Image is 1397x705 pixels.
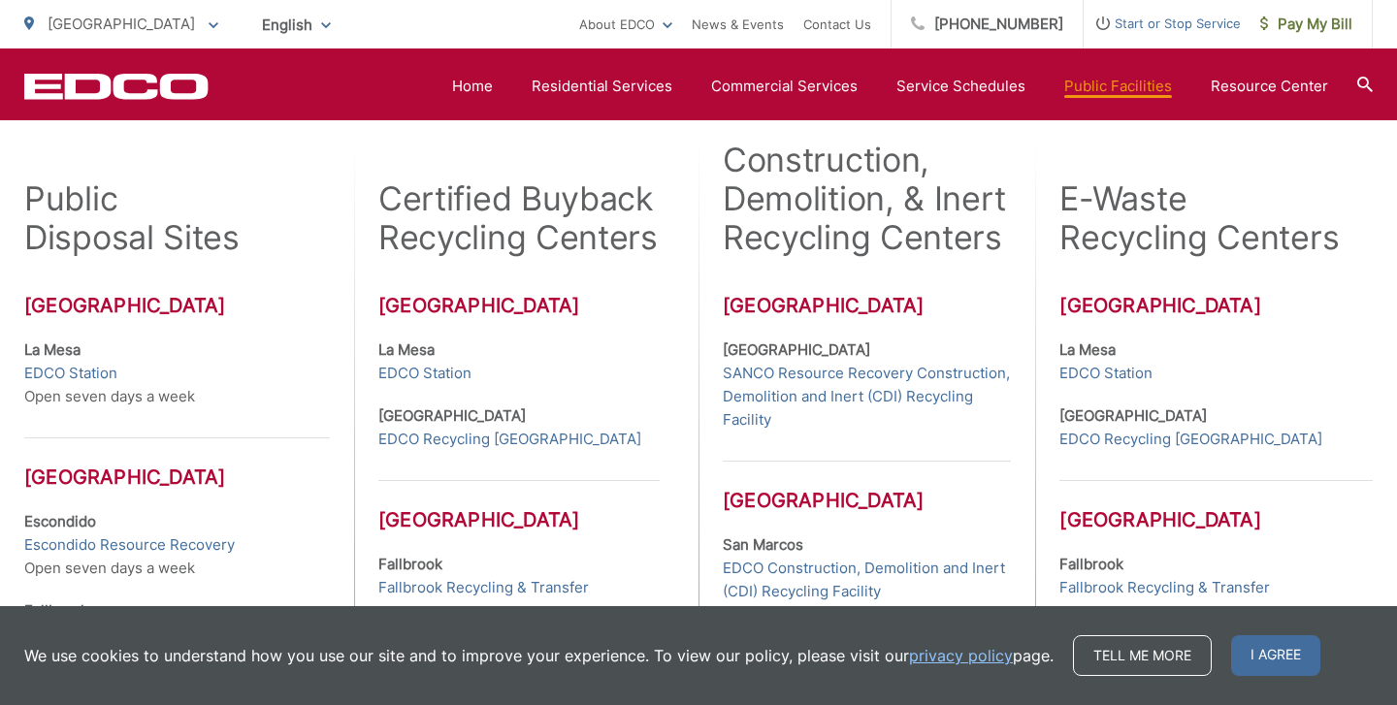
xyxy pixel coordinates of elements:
[1260,13,1352,36] span: Pay My Bill
[48,15,195,33] span: [GEOGRAPHIC_DATA]
[378,406,526,425] strong: [GEOGRAPHIC_DATA]
[1064,75,1172,98] a: Public Facilities
[378,362,471,385] a: EDCO Station
[24,294,330,317] h3: [GEOGRAPHIC_DATA]
[24,437,330,489] h3: [GEOGRAPHIC_DATA]
[803,13,871,36] a: Contact Us
[378,576,589,599] a: Fallbrook Recycling & Transfer
[24,340,81,359] strong: La Mesa
[909,644,1013,667] a: privacy policy
[896,75,1025,98] a: Service Schedules
[378,555,442,573] strong: Fallbrook
[532,75,672,98] a: Residential Services
[723,294,1011,317] h3: [GEOGRAPHIC_DATA]
[723,362,1011,432] a: SANCO Resource Recovery Construction, Demolition and Inert (CDI) Recycling Facility
[378,340,435,359] strong: La Mesa
[24,533,235,557] a: Escondido Resource Recovery
[24,644,1054,667] p: We use cookies to understand how you use our site and to improve your experience. To view our pol...
[378,480,660,531] h3: [GEOGRAPHIC_DATA]
[723,461,1011,512] h3: [GEOGRAPHIC_DATA]
[711,75,858,98] a: Commercial Services
[452,75,493,98] a: Home
[579,13,672,36] a: About EDCO
[24,73,209,100] a: EDCD logo. Return to the homepage.
[723,557,1011,603] a: EDCO Construction, Demolition and Inert (CDI) Recycling Facility
[378,428,641,451] a: EDCO Recycling [GEOGRAPHIC_DATA]
[723,535,803,554] strong: San Marcos
[24,338,330,408] p: Open seven days a week
[1211,75,1328,98] a: Resource Center
[247,8,345,42] span: English
[24,510,330,580] p: Open seven days a week
[723,340,870,359] strong: [GEOGRAPHIC_DATA]
[24,362,117,385] a: EDCO Station
[24,512,96,530] strong: Escondido
[692,13,784,36] a: News & Events
[24,601,88,620] strong: Fallbrook
[378,294,660,317] h3: [GEOGRAPHIC_DATA]
[378,179,660,257] h2: Certified Buyback Recycling Centers
[723,141,1011,257] h2: Construction, Demolition, & Inert Recycling Centers
[24,179,240,257] h2: Public Disposal Sites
